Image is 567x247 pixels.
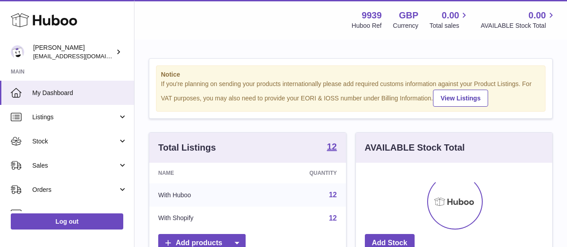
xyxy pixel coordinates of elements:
span: 0.00 [442,9,459,22]
strong: Notice [161,70,541,79]
a: 12 [327,142,337,153]
span: Listings [32,113,118,121]
strong: 12 [327,142,337,151]
th: Quantity [255,163,346,183]
th: Name [149,163,255,183]
div: If you're planning on sending your products internationally please add required customs informati... [161,80,541,107]
span: Stock [32,137,118,146]
span: Sales [32,161,118,170]
a: 0.00 AVAILABLE Stock Total [480,9,556,30]
span: Total sales [429,22,469,30]
td: With Shopify [149,207,255,230]
div: Huboo Ref [352,22,382,30]
h3: Total Listings [158,142,216,154]
span: Orders [32,186,118,194]
a: 12 [329,214,337,222]
a: Log out [11,213,123,230]
a: 12 [329,191,337,199]
td: With Huboo [149,183,255,207]
span: 0.00 [528,9,546,22]
a: 0.00 Total sales [429,9,469,30]
span: Usage [32,210,127,218]
div: [PERSON_NAME] [33,43,114,61]
strong: 9939 [362,9,382,22]
img: internalAdmin-9939@internal.huboo.com [11,45,24,59]
h3: AVAILABLE Stock Total [365,142,465,154]
a: View Listings [433,90,488,107]
span: My Dashboard [32,89,127,97]
div: Currency [393,22,419,30]
span: AVAILABLE Stock Total [480,22,556,30]
span: [EMAIL_ADDRESS][DOMAIN_NAME] [33,52,132,60]
strong: GBP [399,9,418,22]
